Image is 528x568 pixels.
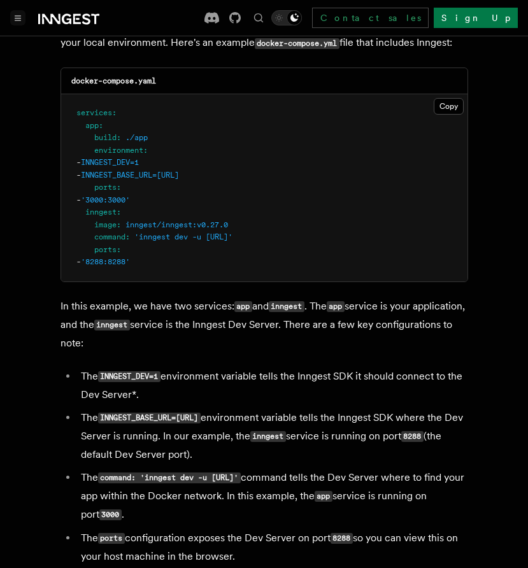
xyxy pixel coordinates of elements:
[269,301,304,312] code: inngest
[134,232,232,241] span: 'inngest dev -u [URL]'
[327,301,345,312] code: app
[117,208,121,217] span: :
[125,232,130,241] span: :
[312,8,429,28] a: Contact sales
[77,469,468,524] li: The command tells the Dev Server where to find your app within the Docker network. In this exampl...
[94,183,117,192] span: ports
[112,108,117,117] span: :
[81,257,130,266] span: '8288:8288'
[117,220,121,229] span: :
[76,195,81,204] span: -
[94,220,117,229] span: image
[77,367,468,404] li: The environment variable tells the Inngest SDK it should connect to the Dev Server*.
[76,108,112,117] span: services
[234,301,252,312] code: app
[434,8,518,28] a: Sign Up
[331,533,353,544] code: 8288
[98,413,201,423] code: INNGEST_BASE_URL=[URL]
[76,171,81,180] span: -
[94,245,117,254] span: ports
[99,509,122,520] code: 3000
[94,232,125,241] span: command
[71,76,156,85] code: docker-compose.yaml
[76,257,81,266] span: -
[401,431,424,442] code: 8288
[117,183,121,192] span: :
[434,98,464,115] button: Copy
[99,121,103,130] span: :
[251,10,266,25] button: Find something...
[76,158,81,167] span: -
[94,146,143,155] span: environment
[255,38,339,49] code: docker-compose.yml
[315,491,332,502] code: app
[85,121,99,130] span: app
[81,195,130,204] span: '3000:3000'
[143,146,148,155] span: :
[77,529,468,565] li: The configuration exposes the Dev Server on port so you can view this on your host machine in the...
[117,133,121,142] span: :
[98,533,125,544] code: ports
[250,431,286,442] code: inngest
[81,171,179,180] span: INNGEST_BASE_URL=[URL]
[98,371,161,382] code: INNGEST_DEV=1
[117,245,121,254] span: :
[94,320,130,330] code: inngest
[94,133,117,142] span: build
[271,10,302,25] button: Toggle dark mode
[81,158,139,167] span: INNGEST_DEV=1
[85,208,117,217] span: inngest
[10,10,25,25] button: Toggle navigation
[98,472,241,483] code: command: 'inngest dev -u [URL]'
[61,297,468,352] p: In this example, we have two services: and . The service is your application, and the service is ...
[125,133,148,142] span: ./app
[77,409,468,464] li: The environment variable tells the Inngest SDK where the Dev Server is running. In our example, t...
[125,220,228,229] span: inngest/inngest:v0.27.0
